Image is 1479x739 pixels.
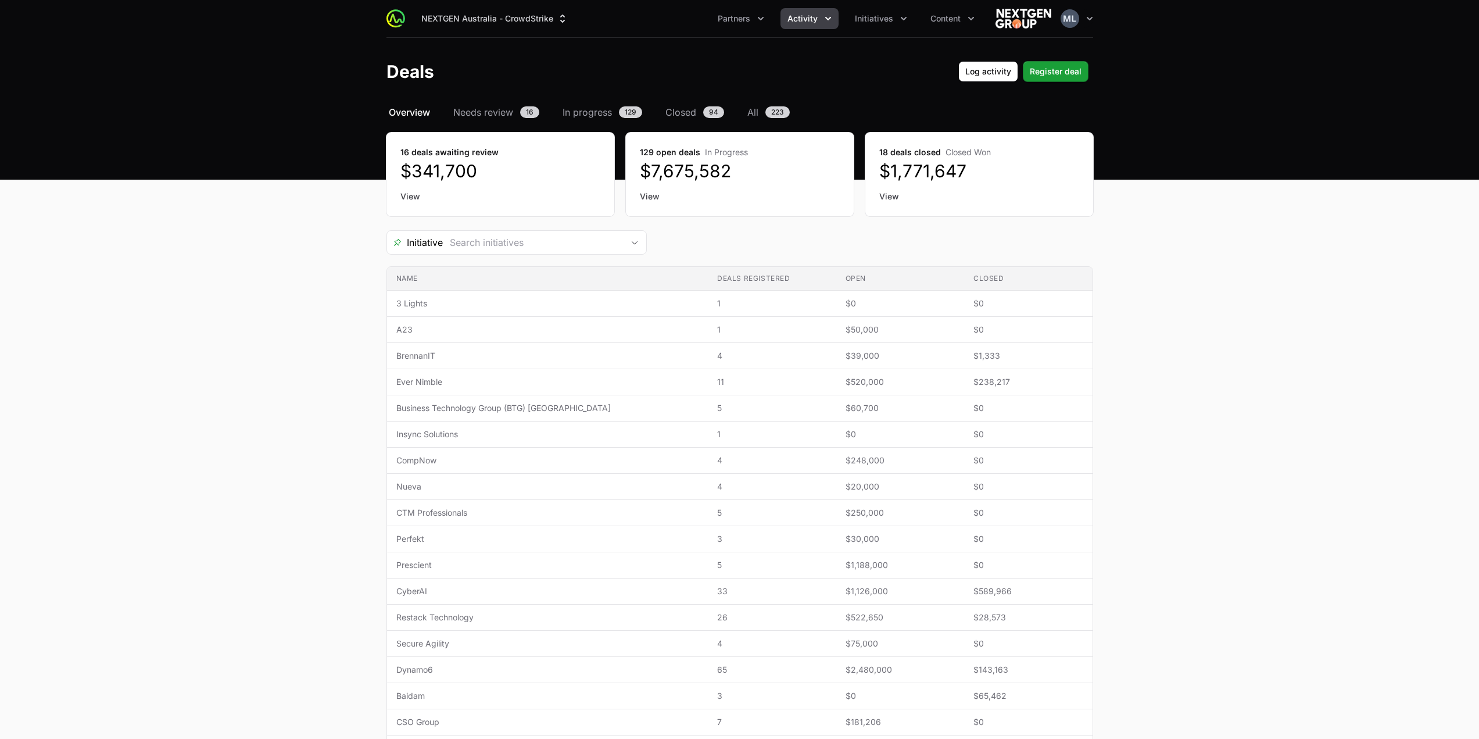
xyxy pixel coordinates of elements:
div: Main navigation [405,8,982,29]
span: $589,966 [973,586,1083,597]
span: 1 [717,429,826,440]
span: Initiatives [855,13,893,24]
span: $0 [973,481,1083,492]
button: Register deal [1023,61,1088,82]
span: CyberAI [396,586,699,597]
span: $1,188,000 [846,559,955,571]
span: $0 [973,402,1083,414]
a: View [879,191,1079,202]
span: 7 [717,716,826,728]
span: Restack Technology [396,612,699,623]
dt: 129 open deals [640,147,840,158]
a: Closed94 [663,105,726,119]
div: Open [623,231,646,254]
span: $0 [973,716,1083,728]
span: $181,206 [846,716,955,728]
span: In progress [563,105,612,119]
span: Initiative [387,235,443,249]
span: 5 [717,559,826,571]
span: $20,000 [846,481,955,492]
span: $1,333 [973,350,1083,362]
span: 26 [717,612,826,623]
span: $0 [846,429,955,440]
span: $238,217 [973,376,1083,388]
span: 94 [703,106,724,118]
span: 5 [717,507,826,519]
span: Content [930,13,961,24]
th: Open [836,267,964,291]
span: 5 [717,402,826,414]
dd: $1,771,647 [879,160,1079,181]
img: ActivitySource [386,9,405,28]
span: 4 [717,350,826,362]
span: $0 [973,638,1083,649]
span: $0 [973,298,1083,309]
span: $0 [846,690,955,702]
span: $143,163 [973,664,1083,676]
span: $28,573 [973,612,1083,623]
span: 3 [717,690,826,702]
a: Overview [386,105,432,119]
span: $0 [973,429,1083,440]
button: NEXTGEN Australia - CrowdStrike [414,8,575,29]
span: $50,000 [846,324,955,335]
span: Business Technology Group (BTG) [GEOGRAPHIC_DATA] [396,402,699,414]
span: Activity [787,13,818,24]
span: 65 [717,664,826,676]
div: Activity menu [780,8,839,29]
span: $0 [973,507,1083,519]
span: 4 [717,638,826,649]
dt: 18 deals closed [879,147,1079,158]
span: Partners [718,13,750,24]
a: Needs review16 [451,105,542,119]
dd: $7,675,582 [640,160,840,181]
button: Partners [711,8,771,29]
span: Log activity [965,65,1011,78]
span: Baidam [396,690,699,702]
span: Closed Won [946,147,991,157]
nav: Deals navigation [386,105,1093,119]
div: Initiatives menu [848,8,914,29]
span: Secure Agility [396,638,699,649]
span: $0 [973,533,1083,545]
span: $0 [973,559,1083,571]
span: 129 [619,106,642,118]
span: Overview [389,105,430,119]
div: Primary actions [958,61,1088,82]
span: In Progress [705,147,748,157]
span: CompNow [396,455,699,466]
a: View [400,191,600,202]
span: $520,000 [846,376,955,388]
span: $1,126,000 [846,586,955,597]
a: View [640,191,840,202]
span: 11 [717,376,826,388]
span: $60,700 [846,402,955,414]
span: A23 [396,324,699,335]
span: Nueva [396,481,699,492]
span: $522,650 [846,612,955,623]
input: Search initiatives [443,231,623,254]
span: $250,000 [846,507,955,519]
span: CSO Group [396,716,699,728]
th: Closed [964,267,1093,291]
span: Ever Nimble [396,376,699,388]
div: Content menu [923,8,982,29]
span: $39,000 [846,350,955,362]
a: In progress129 [560,105,644,119]
dd: $341,700 [400,160,600,181]
span: Register deal [1030,65,1082,78]
span: $65,462 [973,690,1083,702]
span: 4 [717,455,826,466]
span: 1 [717,298,826,309]
button: Initiatives [848,8,914,29]
span: 3 Lights [396,298,699,309]
span: Insync Solutions [396,429,699,440]
span: $2,480,000 [846,664,955,676]
span: All [747,105,758,119]
span: $248,000 [846,455,955,466]
span: Dynamo6 [396,664,699,676]
dt: 16 deals awaiting review [400,147,600,158]
span: $30,000 [846,533,955,545]
button: Log activity [958,61,1018,82]
span: 16 [520,106,539,118]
